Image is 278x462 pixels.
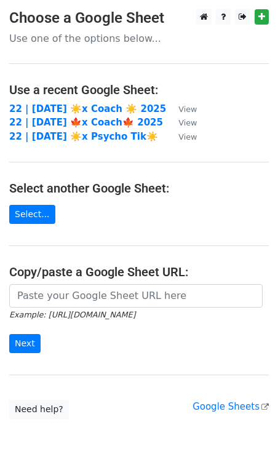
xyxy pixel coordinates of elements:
[9,117,163,128] a: 22 | [DATE] 🍁x Coach🍁 2025
[9,400,69,419] a: Need help?
[178,118,197,127] small: View
[9,32,269,45] p: Use one of the options below...
[178,105,197,114] small: View
[9,103,166,114] a: 22 | [DATE] ☀️x Coach ☀️ 2025
[9,205,55,224] a: Select...
[9,181,269,196] h4: Select another Google Sheet:
[9,334,41,353] input: Next
[9,131,158,142] a: 22 | [DATE] ☀️x Psycho Tik☀️
[9,265,269,279] h4: Copy/paste a Google Sheet URL:
[9,82,269,97] h4: Use a recent Google Sheet:
[178,132,197,141] small: View
[166,103,197,114] a: View
[9,284,263,308] input: Paste your Google Sheet URL here
[9,310,135,319] small: Example: [URL][DOMAIN_NAME]
[9,9,269,27] h3: Choose a Google Sheet
[166,131,197,142] a: View
[193,401,269,412] a: Google Sheets
[166,117,197,128] a: View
